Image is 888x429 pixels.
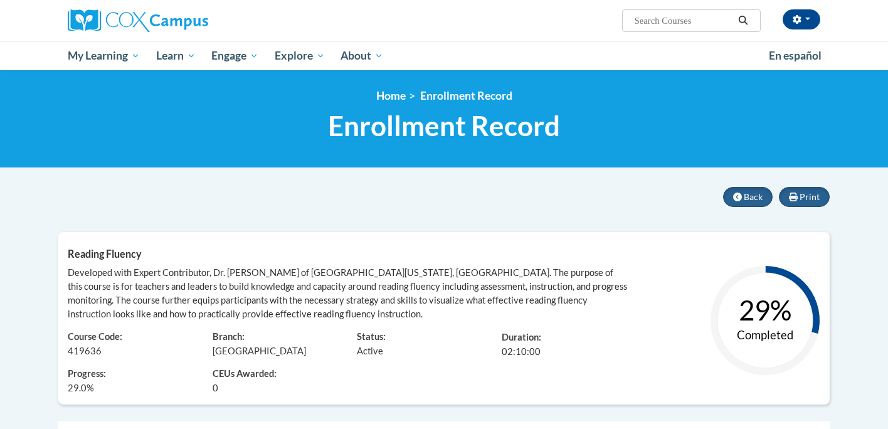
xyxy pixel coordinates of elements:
[800,191,820,202] span: Print
[744,191,763,202] span: Back
[68,267,627,319] span: Developed with Expert Contributor, Dr. [PERSON_NAME] of [GEOGRAPHIC_DATA][US_STATE], [GEOGRAPHIC_...
[739,294,791,326] text: 29%
[68,9,208,32] img: Cox Campus
[275,48,325,63] span: Explore
[502,346,541,357] span: 02:10:00
[68,9,306,32] a: Cox Campus
[60,41,148,70] a: My Learning
[68,368,106,379] span: Progress:
[783,9,820,29] button: Account Settings
[734,13,753,28] button: Search
[779,187,830,207] button: Print
[357,346,383,356] span: Active
[761,43,830,69] a: En español
[156,48,196,63] span: Learn
[68,331,122,342] span: Course Code:
[213,331,245,342] span: Branch:
[737,328,793,342] text: Completed
[341,48,383,63] span: About
[328,109,560,142] span: Enrollment Record
[68,48,140,63] span: My Learning
[357,331,386,342] span: Status:
[213,368,339,381] span: CEUs Awarded:
[769,49,822,62] span: En español
[213,381,218,395] span: 0
[502,332,541,342] span: Duration:
[633,13,734,28] input: Search Courses
[376,89,406,102] a: Home
[68,381,94,395] span: %
[68,248,142,260] span: Reading Fluency
[148,41,204,70] a: Learn
[723,187,773,207] button: Back
[213,346,306,356] span: [GEOGRAPHIC_DATA]
[68,383,87,393] span: 29.0
[267,41,333,70] a: Explore
[68,346,102,356] span: 419636
[420,89,512,102] span: Enrollment Record
[203,41,267,70] a: Engage
[211,48,258,63] span: Engage
[49,41,839,70] div: Main menu
[333,41,392,70] a: About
